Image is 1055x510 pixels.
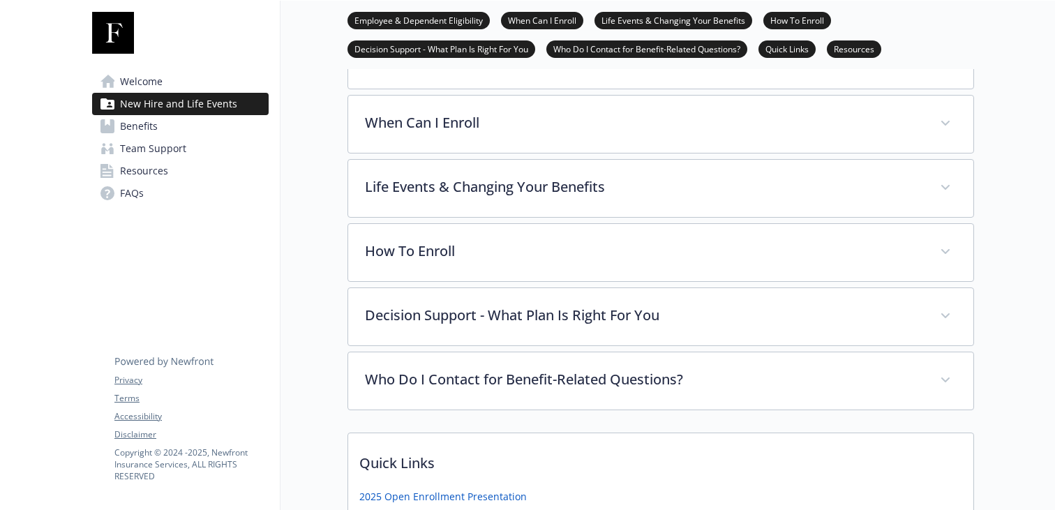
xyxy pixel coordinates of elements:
a: Resources [827,42,881,55]
a: Disclaimer [114,428,268,441]
div: How To Enroll [348,224,973,281]
p: Copyright © 2024 - 2025 , Newfront Insurance Services, ALL RIGHTS RESERVED [114,447,268,482]
p: Life Events & Changing Your Benefits [365,177,923,197]
a: FAQs [92,182,269,204]
a: Resources [92,160,269,182]
div: Decision Support - What Plan Is Right For You [348,288,973,345]
p: Who Do I Contact for Benefit-Related Questions? [365,369,923,390]
a: Life Events & Changing Your Benefits [594,13,752,27]
a: Decision Support - What Plan Is Right For You [347,42,535,55]
a: Who Do I Contact for Benefit-Related Questions? [546,42,747,55]
p: When Can I Enroll [365,112,923,133]
span: Team Support [120,137,186,160]
div: When Can I Enroll [348,96,973,153]
span: Welcome [120,70,163,93]
span: Benefits [120,115,158,137]
a: How To Enroll [763,13,831,27]
a: New Hire and Life Events [92,93,269,115]
span: FAQs [120,182,144,204]
a: Quick Links [758,42,816,55]
a: 2025 Open Enrollment Presentation [359,489,527,504]
span: New Hire and Life Events [120,93,237,115]
p: How To Enroll [365,241,923,262]
a: Privacy [114,374,268,387]
a: Terms [114,392,268,405]
a: Benefits [92,115,269,137]
a: When Can I Enroll [501,13,583,27]
a: Team Support [92,137,269,160]
div: Who Do I Contact for Benefit-Related Questions? [348,352,973,410]
a: Accessibility [114,410,268,423]
a: Welcome [92,70,269,93]
span: Resources [120,160,168,182]
p: Quick Links [348,433,973,485]
p: Decision Support - What Plan Is Right For You [365,305,923,326]
div: Life Events & Changing Your Benefits [348,160,973,217]
a: Employee & Dependent Eligibility [347,13,490,27]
